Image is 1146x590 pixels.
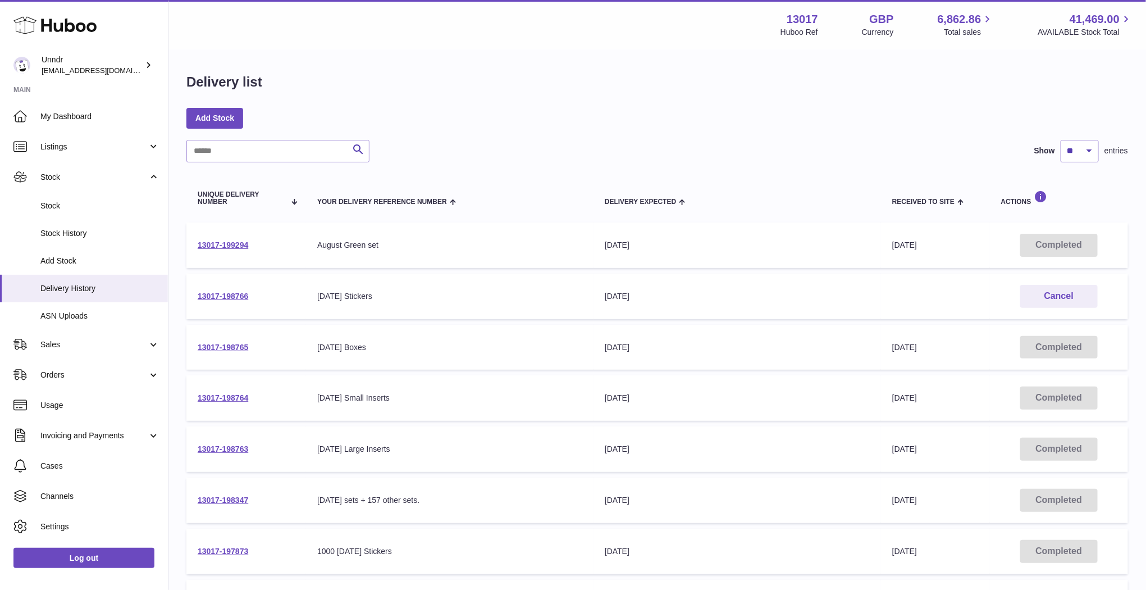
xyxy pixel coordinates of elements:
[605,198,676,206] span: Delivery Expected
[186,108,243,128] a: Add Stock
[1038,27,1133,38] span: AVAILABLE Stock Total
[787,12,818,27] strong: 13017
[605,546,870,557] div: [DATE]
[40,256,159,266] span: Add Stock
[1038,12,1133,38] a: 41,469.00 AVAILABLE Stock Total
[42,66,165,75] span: [EMAIL_ADDRESS][DOMAIN_NAME]
[40,311,159,321] span: ASN Uploads
[892,444,917,453] span: [DATE]
[40,521,159,532] span: Settings
[892,343,917,352] span: [DATE]
[40,142,148,152] span: Listings
[198,240,248,249] a: 13017-199294
[40,400,159,411] span: Usage
[40,283,159,294] span: Delivery History
[317,546,582,557] div: 1000 [DATE] Stickers
[42,55,143,76] div: Unndr
[40,461,159,471] span: Cases
[317,342,582,353] div: [DATE] Boxes
[1070,12,1120,27] span: 41,469.00
[198,393,248,402] a: 13017-198764
[938,12,981,27] span: 6,862.86
[892,393,917,402] span: [DATE]
[892,198,955,206] span: Received to Site
[1034,146,1055,156] label: Show
[40,370,148,380] span: Orders
[198,292,248,301] a: 13017-198766
[1001,190,1117,206] div: Actions
[780,27,818,38] div: Huboo Ref
[605,240,870,251] div: [DATE]
[317,393,582,403] div: [DATE] Small Inserts
[892,496,917,505] span: [DATE]
[40,201,159,211] span: Stock
[892,547,917,556] span: [DATE]
[317,198,447,206] span: Your Delivery Reference Number
[198,547,248,556] a: 13017-197873
[198,444,248,453] a: 13017-198763
[869,12,893,27] strong: GBP
[40,111,159,122] span: My Dashboard
[40,430,148,441] span: Invoicing and Payments
[892,240,917,249] span: [DATE]
[1020,285,1098,308] button: Cancel
[1104,146,1128,156] span: entries
[198,343,248,352] a: 13017-198765
[40,228,159,239] span: Stock History
[198,191,285,206] span: Unique Delivery Number
[605,495,870,506] div: [DATE]
[40,172,148,183] span: Stock
[317,495,582,506] div: [DATE] sets + 157 other sets.
[605,444,870,455] div: [DATE]
[198,496,248,505] a: 13017-198347
[13,548,154,568] a: Log out
[605,342,870,353] div: [DATE]
[605,291,870,302] div: [DATE]
[317,291,582,302] div: [DATE] Stickers
[40,491,159,502] span: Channels
[186,73,262,91] h1: Delivery list
[40,339,148,350] span: Sales
[605,393,870,403] div: [DATE]
[317,240,582,251] div: August Green set
[938,12,994,38] a: 6,862.86 Total sales
[317,444,582,455] div: [DATE] Large Inserts
[944,27,994,38] span: Total sales
[13,57,30,74] img: sofiapanwar@gmail.com
[862,27,894,38] div: Currency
